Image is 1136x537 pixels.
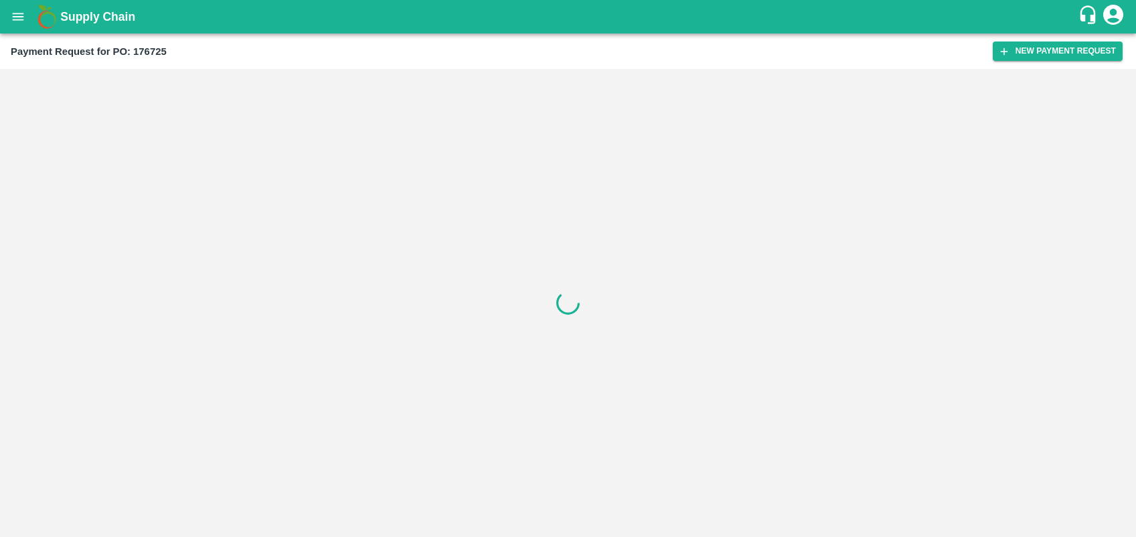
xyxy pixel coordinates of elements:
b: Payment Request for PO: 176725 [11,46,167,57]
div: account of current user [1101,3,1125,31]
a: Supply Chain [60,7,1078,26]
b: Supply Chain [60,10,135,23]
img: logo [33,3,60,30]
div: customer-support [1078,5,1101,29]
button: New Payment Request [993,42,1123,61]
button: open drawer [3,1,33,32]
